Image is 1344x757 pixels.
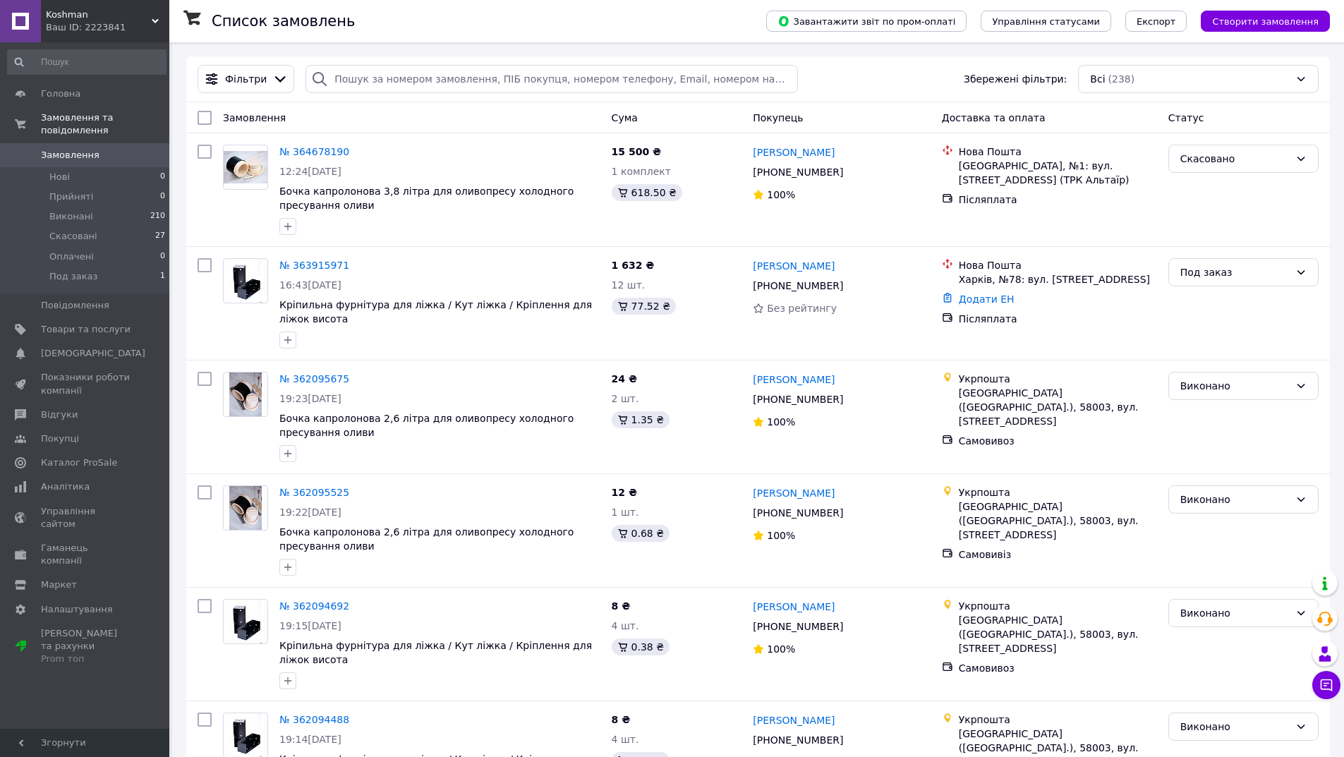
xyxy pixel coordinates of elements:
span: [PHONE_NUMBER] [753,280,843,291]
span: 100% [767,530,795,541]
a: Кріпильна фурнітура для ліжка / Кут ліжка / Кріплення для ліжок висота [279,640,592,665]
span: 19:23[DATE] [279,393,341,404]
a: Фото товару [223,599,268,644]
span: 8 ₴ [612,600,631,612]
span: 19:15[DATE] [279,620,341,631]
span: 2 шт. [612,393,639,404]
span: 12:24[DATE] [279,166,341,177]
div: 0.38 ₴ [612,638,670,655]
span: Замовлення [223,112,286,123]
input: Пошук за номером замовлення, ПІБ покупця, номером телефону, Email, номером накладної [305,65,797,93]
div: Виконано [1180,378,1290,394]
span: Доставка та оплата [942,112,1046,123]
span: Повідомлення [41,299,109,312]
img: Фото товару [229,486,262,530]
a: Бочка капролонова 2,6 літра для оливопресу холодного пресування оливи [279,526,574,552]
span: [PERSON_NAME] та рахунки [41,627,131,666]
div: Нова Пошта [959,145,1157,159]
span: Бочка капролонова 3,8 літра для оливопресу холодного пресування оливи [279,186,574,211]
img: Фото товару [224,151,267,184]
a: № 362095675 [279,373,349,384]
span: (238) [1108,73,1135,85]
div: Ваш ID: 2223841 [46,21,169,34]
span: Налаштування [41,603,113,616]
span: Експорт [1137,16,1176,27]
div: 618.50 ₴ [612,184,682,201]
img: Фото товару [229,713,262,757]
span: 19:14[DATE] [279,734,341,745]
a: Фото товару [223,145,268,190]
span: 12 ₴ [612,487,637,498]
div: Виконано [1180,719,1290,734]
span: Завантажити звіт по пром-оплаті [777,15,955,28]
a: Додати ЕН [959,293,1015,305]
span: Нові [49,171,70,183]
input: Пошук [7,49,167,75]
span: 15 500 ₴ [612,146,662,157]
span: Створити замовлення [1212,16,1319,27]
div: Післяплата [959,312,1157,326]
span: Каталог ProSale [41,456,117,469]
span: 1 шт. [612,507,639,518]
span: 4 шт. [612,620,639,631]
div: Самовивіз [959,547,1157,562]
span: Гаманець компанії [41,542,131,567]
a: № 362095525 [279,487,349,498]
button: Створити замовлення [1201,11,1330,32]
a: [PERSON_NAME] [753,486,835,500]
div: Укрпошта [959,485,1157,499]
span: Cума [612,112,638,123]
div: Скасовано [1180,151,1290,166]
div: [GEOGRAPHIC_DATA] ([GEOGRAPHIC_DATA].), 58003, вул. [STREET_ADDRESS] [959,613,1157,655]
div: Виконано [1180,492,1290,507]
span: Управління статусами [992,16,1100,27]
span: Аналітика [41,480,90,493]
span: 210 [150,210,165,223]
span: Замовлення [41,149,99,162]
a: [PERSON_NAME] [753,713,835,727]
div: 0.68 ₴ [612,525,670,542]
img: Фото товару [229,600,262,643]
a: Фото товару [223,372,268,417]
div: Укрпошта [959,372,1157,386]
span: Фільтри [225,72,267,86]
span: 0 [160,171,165,183]
div: Харків, №78: вул. [STREET_ADDRESS] [959,272,1157,286]
div: Післяплата [959,193,1157,207]
button: Експорт [1125,11,1187,32]
div: [GEOGRAPHIC_DATA] ([GEOGRAPHIC_DATA].), 58003, вул. [STREET_ADDRESS] [959,386,1157,428]
span: Головна [41,87,80,100]
span: Кріпильна фурнітура для ліжка / Кут ліжка / Кріплення для ліжок висота [279,299,592,325]
span: [PHONE_NUMBER] [753,507,843,519]
span: Koshman [46,8,152,21]
div: 1.35 ₴ [612,411,670,428]
span: 100% [767,643,795,655]
img: Фото товару [229,373,262,416]
span: 8 ₴ [612,714,631,725]
span: 0 [160,190,165,203]
span: 100% [767,416,795,428]
a: Бочка капролонова 2,6 літра для оливопресу холодного пресування оливи [279,413,574,438]
a: Фото товару [223,485,268,531]
a: № 364678190 [279,146,349,157]
a: [PERSON_NAME] [753,259,835,273]
button: Управління статусами [981,11,1111,32]
span: [PHONE_NUMBER] [753,734,843,746]
span: 1 комплект [612,166,671,177]
span: Виконані [49,210,93,223]
span: Статус [1168,112,1204,123]
span: Покупець [753,112,803,123]
span: 100% [767,189,795,200]
span: Всі [1090,72,1105,86]
div: [GEOGRAPHIC_DATA] ([GEOGRAPHIC_DATA].), 58003, вул. [STREET_ADDRESS] [959,499,1157,542]
a: [PERSON_NAME] [753,600,835,614]
a: № 363915971 [279,260,349,271]
span: Замовлення та повідомлення [41,111,169,137]
a: Фото товару [223,258,268,303]
div: Самовивоз [959,434,1157,448]
span: Товари та послуги [41,323,131,336]
span: Управління сайтом [41,505,131,531]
